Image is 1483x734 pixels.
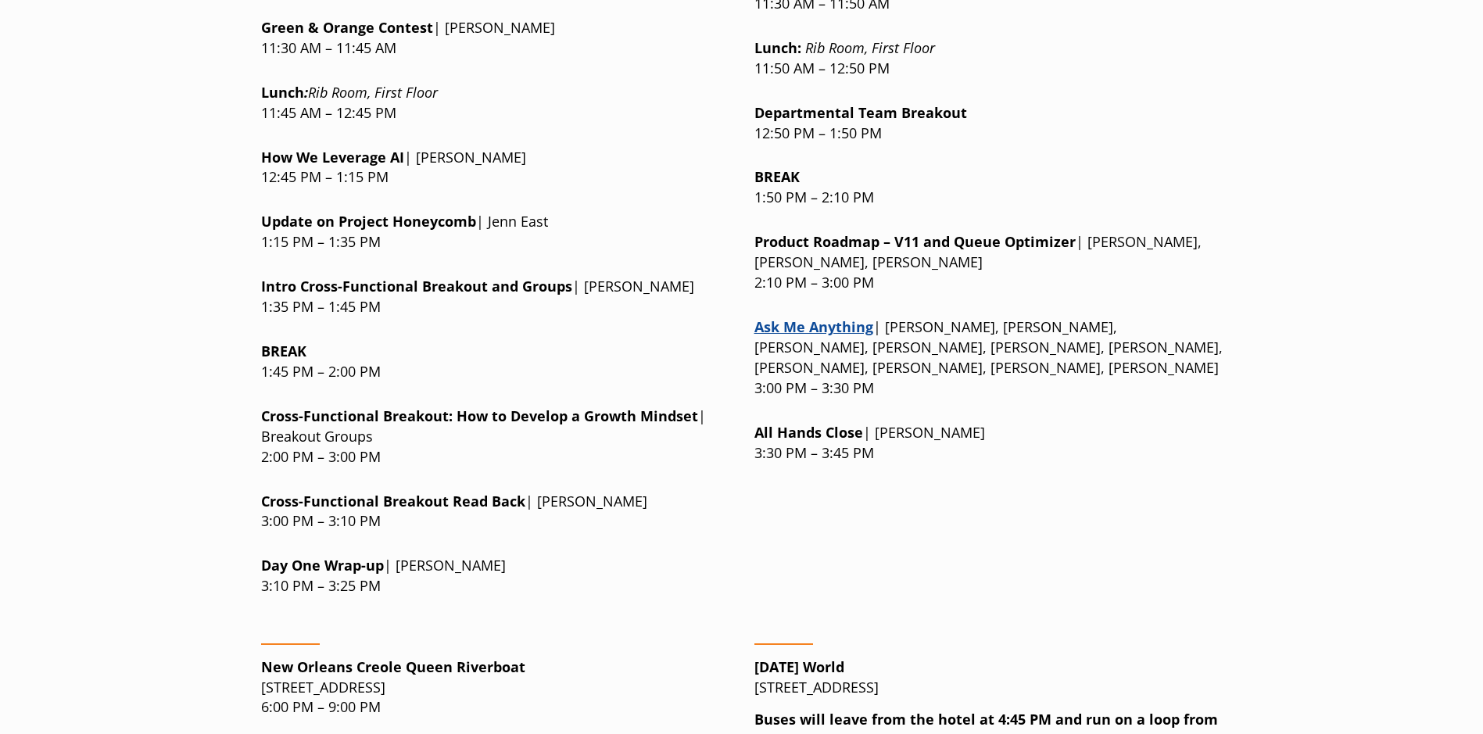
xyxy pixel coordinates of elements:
a: Link opens in a new window [754,317,873,336]
p: | Jenn East 1:15 PM – 1:35 PM [261,212,729,252]
p: 1:45 PM – 2:00 PM [261,342,729,382]
em: Rib Room, First Floor [805,38,935,57]
p: 11:45 AM – 12:45 PM [261,83,729,124]
strong: Product Roadmap – V11 and Queue Optimizer [754,232,1076,251]
strong: BREAK [754,167,800,186]
p: 12:50 PM – 1:50 PM [754,103,1223,144]
p: 1:50 PM – 2:10 PM [754,167,1223,208]
strong: ow to Develop a Growth Mindset [467,406,698,425]
em: Rib Room, First Floor [308,83,438,102]
strong: : [754,38,801,57]
p: | [PERSON_NAME], [PERSON_NAME], [PERSON_NAME] 2:10 PM – 3:00 PM [754,232,1223,293]
p: | [PERSON_NAME] 3:10 PM – 3:25 PM [261,556,729,596]
strong: Green & Orange Contest [261,18,433,37]
p: | Breakout Groups 2:00 PM – 3:00 PM [261,406,729,467]
strong: Cross-Functional Breakout: H [261,406,698,425]
strong: [DATE] World [754,657,844,676]
strong: Lunch [261,83,308,102]
strong: BREAK [261,342,306,360]
p: | [PERSON_NAME] 1:35 PM – 1:45 PM [261,277,729,317]
strong: t Read Back [261,492,525,510]
strong: How We Leverage AI [261,148,404,166]
p: | [PERSON_NAME], [PERSON_NAME], [PERSON_NAME], [PERSON_NAME], [PERSON_NAME], [PERSON_NAME], [PERS... [754,317,1223,399]
strong: Lunch [754,38,797,57]
strong: Day One Wrap-up [261,556,384,575]
strong: Update on Project Honeycomb [261,212,476,231]
p: 11:50 AM – 12:50 PM [754,38,1223,79]
p: | [PERSON_NAME] 11:30 AM – 11:45 AM [261,18,729,59]
strong: All Hands Close [754,423,863,442]
p: [STREET_ADDRESS] [754,657,1223,698]
p: | [PERSON_NAME] 12:45 PM – 1:15 PM [261,148,729,188]
strong: New Orleans Creole Queen Riverboat [261,657,525,676]
em: : [304,83,308,102]
strong: Departmental Team Breakout [754,103,967,122]
p: [STREET_ADDRESS] 6:00 PM – 9:00 PM [261,657,729,718]
strong: Intro Cross-Functional Breakout and Groups [261,277,572,295]
strong: Cross-Functional Breakou [261,492,442,510]
p: | [PERSON_NAME] 3:00 PM – 3:10 PM [261,492,729,532]
p: | [PERSON_NAME] 3:30 PM – 3:45 PM [754,423,1223,464]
